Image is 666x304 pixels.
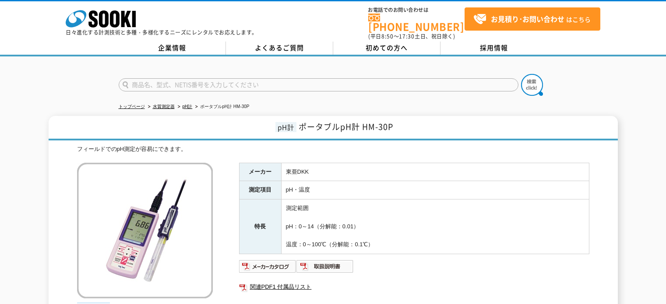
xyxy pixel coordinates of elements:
th: メーカー [239,163,281,181]
img: ポータブルpH計 HM-30P [77,163,213,298]
td: 東亜DKK [281,163,589,181]
div: フィールドでのpH測定が容易にできます。 [77,145,589,154]
a: お見積り･お問い合わせはこちら [465,7,600,31]
a: 関連PDF1 付属品リスト [239,281,589,293]
a: [PHONE_NUMBER] [368,14,465,31]
a: 取扱説明書 [296,265,354,272]
span: 8:50 [381,32,394,40]
a: 初めての方へ [333,42,440,55]
span: お電話でのお問い合わせは [368,7,465,13]
span: (平日 ～ 土日、祝日除く) [368,32,455,40]
strong: お見積り･お問い合わせ [491,14,564,24]
input: 商品名、型式、NETIS番号を入力してください [119,78,518,91]
img: メーカーカタログ [239,259,296,273]
a: 採用情報 [440,42,548,55]
img: 取扱説明書 [296,259,354,273]
span: ポータブルpH計 HM-30P [299,121,393,133]
a: トップページ [119,104,145,109]
p: 日々進化する計測技術と多種・多様化するニーズにレンタルでお応えします。 [66,30,257,35]
a: 水質測定器 [153,104,175,109]
a: 企業情報 [119,42,226,55]
span: pH計 [275,122,296,132]
img: btn_search.png [521,74,543,96]
td: pH・温度 [281,181,589,199]
td: 測定範囲 pH：0～14（分解能：0.01） 温度：0～100℃（分解能：0.1℃） [281,199,589,254]
li: ポータブルpH計 HM-30P [194,102,249,112]
th: 測定項目 [239,181,281,199]
a: pH計 [183,104,193,109]
a: よくあるご質問 [226,42,333,55]
span: 初めての方へ [366,43,408,52]
span: はこちら [473,13,591,26]
span: 17:30 [399,32,415,40]
a: メーカーカタログ [239,265,296,272]
th: 特長 [239,199,281,254]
